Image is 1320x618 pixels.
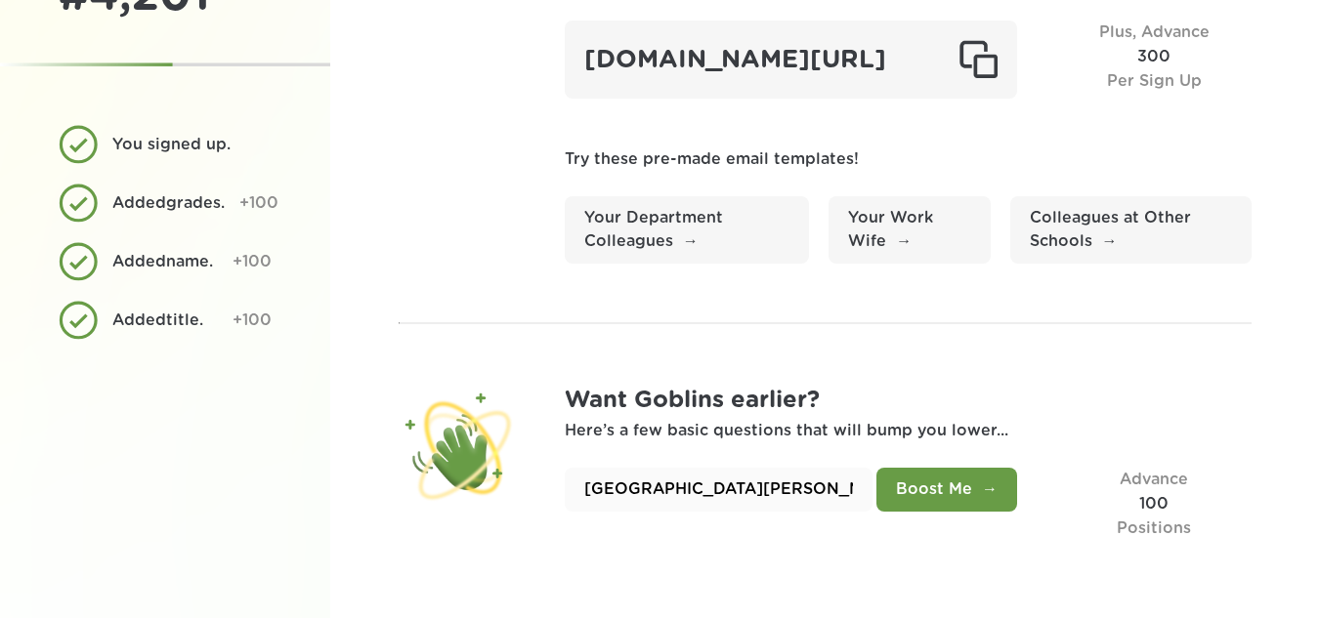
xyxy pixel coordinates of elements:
[565,383,1252,419] h1: Want Goblins earlier?
[1117,520,1191,536] span: Positions
[112,133,257,157] div: You signed up.
[1056,468,1252,540] div: 100
[1010,196,1252,265] a: Colleagues at Other Schools
[1120,472,1188,487] span: Advance
[1099,24,1210,40] span: Plus, Advance
[239,191,278,216] div: +100
[565,468,873,512] input: What's the name of your school?
[112,191,225,216] div: Added grades .
[1107,73,1202,89] span: Per Sign Up
[565,147,1252,172] p: Try these pre-made email templates!
[565,21,1017,99] div: [DOMAIN_NAME][URL]
[233,250,272,274] div: +100
[112,250,218,274] div: Added name .
[233,309,272,333] div: +100
[112,309,218,333] div: Added title .
[1056,21,1252,99] div: 300
[565,196,810,265] a: Your Department Colleagues
[565,419,1252,443] p: Here’s a few basic questions that will bump you lower...
[876,468,1017,512] button: Boost Me
[829,196,990,265] a: Your Work Wife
